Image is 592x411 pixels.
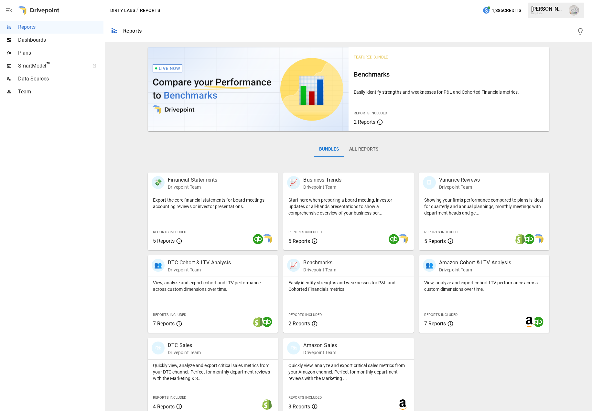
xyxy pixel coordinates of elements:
[18,23,103,31] span: Reports
[424,238,446,244] span: 5 Reports
[303,259,336,267] p: Benchmarks
[288,362,408,382] p: Quickly view, analyze and export critical sales metrics from your Amazon channel. Perfect for mon...
[424,321,446,327] span: 7 Reports
[136,6,139,15] div: /
[288,197,408,216] p: Start here when preparing a board meeting, investor updates or all-hands presentations to show a ...
[398,399,408,410] img: amazon
[531,6,565,12] div: [PERSON_NAME]
[288,395,322,400] span: Reports Included
[153,238,175,244] span: 5 Reports
[424,230,457,234] span: Reports Included
[287,176,300,189] div: 📈
[152,259,165,272] div: 👥
[287,342,300,354] div: 🛍
[423,259,436,272] div: 👥
[18,36,103,44] span: Dashboards
[439,184,480,190] p: Drivepoint Team
[253,234,263,244] img: quickbooks
[168,176,217,184] p: Financial Statements
[344,142,383,157] button: All Reports
[354,69,544,79] h6: Benchmarks
[303,267,336,273] p: Drivepoint Team
[18,88,103,96] span: Team
[439,259,511,267] p: Amazon Cohort & LTV Analysis
[524,317,534,327] img: amazon
[153,313,186,317] span: Reports Included
[288,404,310,410] span: 3 Reports
[303,184,341,190] p: Drivepoint Team
[524,234,534,244] img: quickbooks
[168,267,231,273] p: Drivepoint Team
[18,75,103,83] span: Data Sources
[287,259,300,272] div: 📈
[354,111,387,115] span: Reports Included
[533,317,544,327] img: quickbooks
[480,5,524,16] button: 1,386Credits
[153,362,273,382] p: Quickly view, analyze and export critical sales metrics from your DTC channel. Perfect for monthl...
[354,55,388,59] span: Featured Bundle
[492,6,521,15] span: 1,386 Credits
[18,62,85,70] span: SmartModel
[168,259,231,267] p: DTC Cohort & LTV Analysis
[153,279,273,292] p: View, analyze and export cohort and LTV performance across custom dimensions over time.
[354,89,544,95] p: Easily identify strengths and weaknesses for P&L and Cohorted Financials metrics.
[153,404,175,410] span: 4 Reports
[148,47,349,131] img: video thumbnail
[389,234,399,244] img: quickbooks
[262,234,272,244] img: smart model
[18,49,103,57] span: Plans
[314,142,344,157] button: Bundles
[439,267,511,273] p: Drivepoint Team
[262,317,272,327] img: quickbooks
[168,349,201,356] p: Drivepoint Team
[153,321,175,327] span: 7 Reports
[424,279,544,292] p: View, analyze and export cohort LTV performance across custom dimensions over time.
[354,119,375,125] span: 2 Reports
[288,279,408,292] p: Easily identify strengths and weaknesses for P&L and Cohorted Financials metrics.
[153,197,273,210] p: Export the core financial statements for board meetings, accounting reviews or investor presentat...
[168,184,217,190] p: Drivepoint Team
[288,230,322,234] span: Reports Included
[515,234,525,244] img: shopify
[123,28,142,34] div: Reports
[262,399,272,410] img: shopify
[424,197,544,216] p: Showing your firm's performance compared to plans is ideal for quarterly and annual plannings, mo...
[253,317,263,327] img: shopify
[303,176,341,184] p: Business Trends
[152,342,165,354] div: 🛍
[439,176,480,184] p: Variance Reviews
[303,349,337,356] p: Drivepoint Team
[565,1,583,19] button: Emmanuelle Johnson
[531,12,565,15] div: Dirty Labs
[569,5,579,16] img: Emmanuelle Johnson
[110,6,135,15] button: Dirty Labs
[168,342,201,349] p: DTC Sales
[153,395,186,400] span: Reports Included
[153,230,186,234] span: Reports Included
[303,342,337,349] p: Amazon Sales
[398,234,408,244] img: smart model
[288,313,322,317] span: Reports Included
[288,321,310,327] span: 2 Reports
[423,176,436,189] div: 🗓
[46,61,51,69] span: ™
[424,313,457,317] span: Reports Included
[152,176,165,189] div: 💸
[533,234,544,244] img: smart model
[288,238,310,244] span: 5 Reports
